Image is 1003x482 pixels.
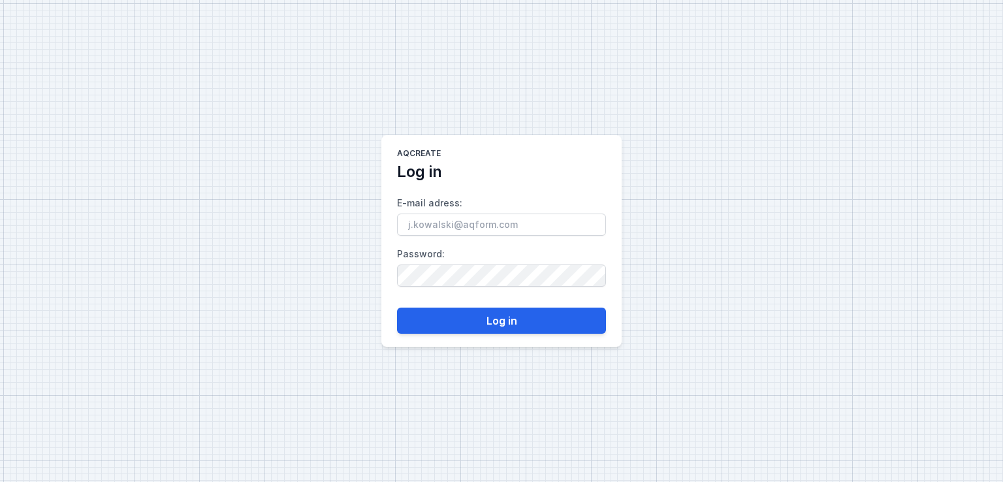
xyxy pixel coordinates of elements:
[397,161,442,182] h2: Log in
[397,308,606,334] button: Log in
[397,265,606,287] input: Password:
[397,193,606,236] label: E-mail adress :
[397,214,606,236] input: E-mail adress:
[397,148,441,161] h1: AQcreate
[397,244,606,287] label: Password :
